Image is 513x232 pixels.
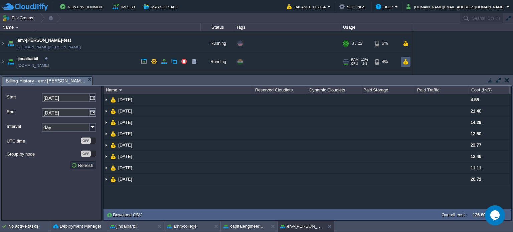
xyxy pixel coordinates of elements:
button: env-[PERSON_NAME]-test [280,223,322,230]
img: AMDAwAAAACH5BAEAAAAALAAAAAABAAEAAAICRAEAOw== [104,105,109,117]
label: UTC time [7,138,80,145]
a: [DATE] [118,176,133,182]
img: AMDAwAAAACH5BAEAAAAALAAAAAABAAEAAAICRAEAOw== [111,105,116,117]
img: AMDAwAAAACH5BAEAAAAALAAAAAABAAEAAAICRAEAOw== [104,128,109,139]
button: Download CSV [106,212,144,218]
button: Balance ₹159.54 [287,3,328,11]
img: AMDAwAAAACH5BAEAAAAALAAAAAABAAEAAAICRAEAOw== [104,94,109,105]
div: Name [1,23,200,31]
label: Interval [7,123,41,130]
div: Name [104,86,253,94]
img: AMDAwAAAACH5BAEAAAAALAAAAAABAAEAAAICRAEAOw== [6,34,15,52]
div: OFF [81,138,91,144]
button: Refresh [71,162,95,168]
span: 2% [361,62,367,66]
div: Paid Storage [362,86,415,94]
a: [DATE] [118,154,133,159]
img: AMDAwAAAACH5BAEAAAAALAAAAAABAAEAAAICRAEAOw== [111,94,116,105]
div: No active tasks [8,221,50,232]
label: Overall cost : [442,212,468,217]
img: AMDAwAAAACH5BAEAAAAALAAAAAABAAEAAAICRAEAOw== [0,53,6,71]
img: AMDAwAAAACH5BAEAAAAALAAAAAABAAEAAAICRAEAOw== [16,27,19,28]
a: [DATE] [118,108,133,114]
a: NietAngul [18,74,36,80]
button: Marketplace [144,3,180,11]
a: [DATE] [118,131,133,137]
img: AMDAwAAAACH5BAEAAAAALAAAAAABAAEAAAICRAEAOw== [111,162,116,173]
span: 12.50 [471,131,481,136]
label: Group by node [7,151,80,158]
a: [DATE] [118,142,133,148]
img: AMDAwAAAACH5BAEAAAAALAAAAAABAAEAAAICRAEAOw== [104,162,109,173]
div: Status [201,23,234,31]
div: Tags [234,23,341,31]
span: RAM [351,58,358,62]
div: 38% [375,71,397,89]
div: Running [201,34,234,52]
button: Env Groups [2,13,35,23]
button: [DOMAIN_NAME][EMAIL_ADDRESS][DOMAIN_NAME] [406,3,506,11]
img: AMDAwAAAACH5BAEAAAAALAAAAAABAAEAAAICRAEAOw== [104,117,109,128]
button: Settings [339,3,367,11]
a: [DATE] [118,120,133,125]
label: 126.80 [473,212,486,217]
img: AMDAwAAAACH5BAEAAAAALAAAAAABAAEAAAICRAEAOw== [111,128,116,139]
span: 23.77 [471,143,481,148]
div: 4% [375,53,397,71]
img: AMDAwAAAACH5BAEAAAAALAAAAAABAAEAAAICRAEAOw== [6,71,15,89]
button: Deployment Manager [53,223,101,230]
div: Usage [341,23,412,31]
div: Paid Traffic [415,86,469,94]
span: 11.11 [471,165,481,170]
iframe: chat widget [485,205,506,225]
div: Running [201,71,234,89]
a: [DATE] [118,97,133,102]
button: capitalengineeringcollege [223,223,266,230]
span: 12.46 [471,154,481,159]
a: env-[PERSON_NAME]-test [18,37,71,44]
span: 14.29 [471,120,481,125]
button: Help [376,3,395,11]
img: CloudJiffy [2,3,48,11]
div: Running [201,53,234,71]
img: AMDAwAAAACH5BAEAAAAALAAAAAABAAEAAAICRAEAOw== [111,140,116,151]
div: Reserved Cloudlets [253,86,307,94]
button: jindalbarbil [110,223,137,230]
img: AMDAwAAAACH5BAEAAAAALAAAAAABAAEAAAICRAEAOw== [104,151,109,162]
a: [DATE] [118,165,133,171]
img: AMDAwAAAACH5BAEAAAAALAAAAAABAAEAAAICRAEAOw== [104,174,109,185]
span: Billing History : env-[PERSON_NAME]-test [6,77,86,85]
div: 3 / 7 [352,71,360,89]
button: New Environment [60,3,106,11]
img: AMDAwAAAACH5BAEAAAAALAAAAAABAAEAAAICRAEAOw== [111,151,116,162]
img: AMDAwAAAACH5BAEAAAAALAAAAAABAAEAAAICRAEAOw== [6,53,15,71]
span: CPU [351,62,358,66]
button: amit-college [167,223,197,230]
button: Import [113,3,138,11]
img: AMDAwAAAACH5BAEAAAAALAAAAAABAAEAAAICRAEAOw== [111,117,116,128]
div: 3 / 22 [352,34,362,52]
div: 6% [375,34,397,52]
img: AMDAwAAAACH5BAEAAAAALAAAAAABAAEAAAICRAEAOw== [104,140,109,151]
label: End [7,108,41,115]
span: 21.40 [471,108,481,113]
a: [DOMAIN_NAME] [18,62,49,69]
label: Start [7,93,41,100]
a: jindalbarbil [18,55,38,62]
img: AMDAwAAAACH5BAEAAAAALAAAAAABAAEAAAICRAEAOw== [0,71,6,89]
img: AMDAwAAAACH5BAEAAAAALAAAAAABAAEAAAICRAEAOw== [119,89,122,91]
img: AMDAwAAAACH5BAEAAAAALAAAAAABAAEAAAICRAEAOw== [111,174,116,185]
div: OFF [81,151,91,157]
div: Cost (INR) [470,86,509,94]
a: [DOMAIN_NAME][PERSON_NAME] [18,44,81,50]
